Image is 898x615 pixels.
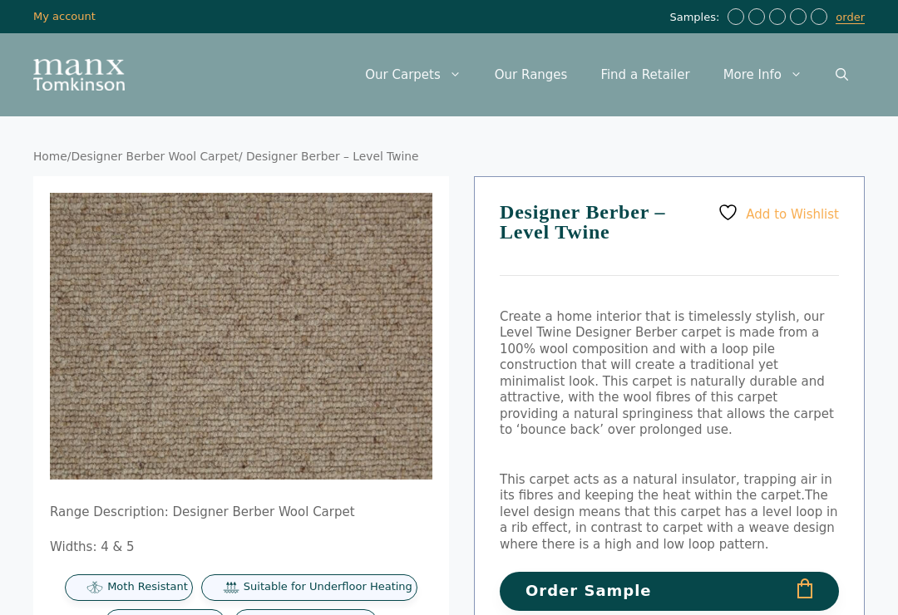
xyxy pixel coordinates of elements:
a: order [836,11,865,24]
span: Add to Wishlist [746,206,839,221]
p: Range Description: Designer Berber Wool Carpet [50,504,432,521]
img: Manx Tomkinson [33,59,125,91]
a: Find a Retailer [584,50,706,100]
span: Suitable for Underfloor Heating [244,580,412,594]
a: Add to Wishlist [718,202,839,223]
a: Home [33,150,67,163]
p: Widths: 4 & 5 [50,539,432,556]
a: Designer Berber Wool Carpet [71,150,238,163]
a: Our Carpets [348,50,478,100]
a: My account [33,10,96,22]
a: Our Ranges [478,50,585,100]
h1: Designer Berber – Level Twine [500,202,839,276]
span: Create a home interior that is timelessly stylish, our Level Twine Designer Berber carpet is made... [500,309,834,438]
a: Open Search Bar [819,50,865,100]
a: More Info [707,50,819,100]
span: Moth Resistant [107,580,188,594]
span: This carpet acts as a natural insulator, trapping air in its fibres and keeping the heat within t... [500,472,832,504]
span: The level design means that this carpet has a level loop in a rib effect, in contrast to carpet w... [500,488,838,552]
button: Order Sample [500,572,839,611]
span: Samples: [669,11,723,25]
nav: Primary [348,50,865,100]
nav: Breadcrumb [33,150,865,165]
